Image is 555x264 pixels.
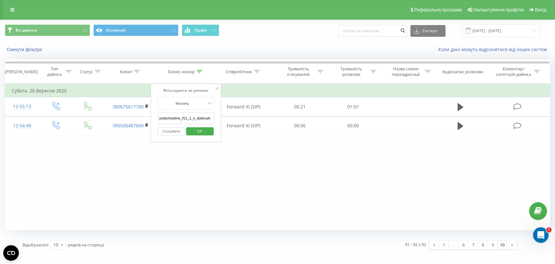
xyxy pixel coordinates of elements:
[12,100,33,113] div: 12:55:13
[191,126,209,136] span: OK
[326,97,380,116] td: 01:01
[273,97,326,116] td: 00:21
[157,127,185,135] button: Скасувати
[410,25,445,37] button: Експорт
[226,69,252,75] div: Співробітник
[5,69,38,75] div: [PERSON_NAME]
[458,240,468,249] a: 6
[12,119,33,132] div: 12:54:48
[182,24,219,36] button: Графік
[93,24,178,36] button: Основний
[488,240,497,249] a: 9
[5,47,45,52] button: Скинути фільтри
[388,66,423,77] div: Назва схеми переадресації
[535,7,546,12] span: Вихід
[112,122,144,129] a: 380506487660
[194,28,207,33] span: Графік
[494,66,532,77] div: Коментар/категорія дзвінка
[214,116,273,135] td: Forward XI (SIP)
[497,240,507,249] a: 10
[157,113,215,124] input: Введіть значення
[405,241,426,248] div: 91 - 92 з 92
[80,69,93,75] div: Статус
[438,46,550,52] a: Коли дані можуть відрізнятися вiд інших систем
[157,87,215,94] div: Фільтрувати за умовою
[533,227,548,243] iframe: Intercom live chat
[281,66,316,77] div: Тривалість очікування
[22,242,48,248] span: Відображати
[168,69,195,75] div: Бізнес номер
[112,104,144,110] a: 380675617700
[338,25,407,37] input: Пошук за номером
[214,97,273,116] td: Forward XI (SIP)
[53,242,58,248] div: 10
[3,245,19,261] button: Open CMP widget
[5,24,90,36] button: Всі дзвінки
[414,7,462,12] span: Реферальна програма
[478,240,488,249] a: 8
[5,84,550,97] td: Субота, 20 Вересня 2025
[468,240,478,249] a: 7
[120,69,132,75] div: Клієнт
[473,7,524,12] span: Налаштування профілю
[546,227,551,232] span: 1
[442,69,483,75] div: Аудіозапис розмови
[16,28,37,33] span: Всі дзвінки
[334,66,369,77] div: Тривалість розмови
[449,240,458,249] div: …
[186,127,214,135] button: OK
[326,116,380,135] td: 00:00
[45,66,64,77] div: Тип дзвінка
[68,242,104,248] span: рядків на сторінці
[439,240,449,249] a: 1
[273,116,326,135] td: 00:06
